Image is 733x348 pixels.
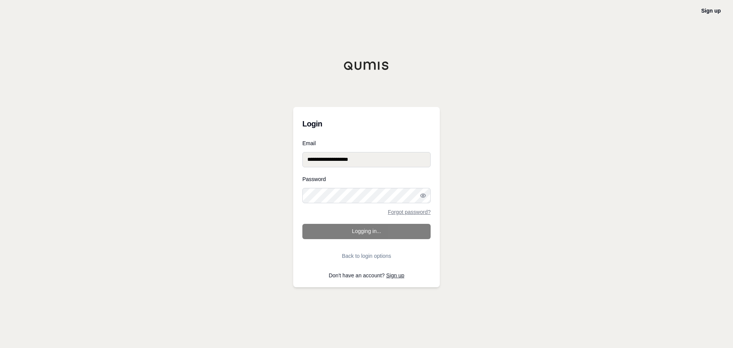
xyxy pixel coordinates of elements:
[386,272,404,278] a: Sign up
[302,116,431,131] h3: Login
[701,8,721,14] a: Sign up
[344,61,389,70] img: Qumis
[302,141,431,146] label: Email
[388,209,431,215] a: Forgot password?
[302,248,431,264] button: Back to login options
[302,273,431,278] p: Don't have an account?
[302,176,431,182] label: Password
